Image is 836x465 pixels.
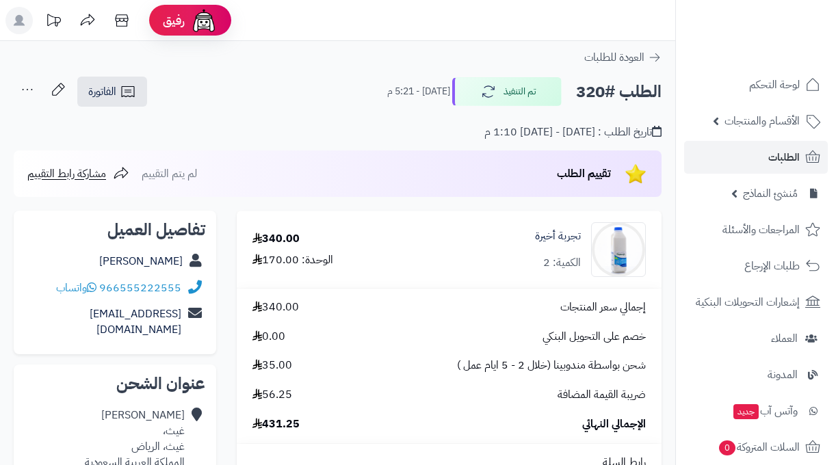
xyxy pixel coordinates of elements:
[576,78,662,106] h2: الطلب #320
[56,280,96,296] a: واتساب
[749,75,800,94] span: لوحة التحكم
[684,286,828,319] a: إشعارات التحويلات البنكية
[88,83,116,100] span: الفاتورة
[142,165,197,182] span: لم يتم التقييم
[768,365,798,384] span: المدونة
[25,375,205,392] h2: عنوان الشحن
[582,416,646,432] span: الإجمالي النهائي
[25,222,205,238] h2: تفاصيل العميل
[584,49,644,66] span: العودة للطلبات
[724,111,800,131] span: الأقسام والمنتجات
[684,213,828,246] a: المراجعات والأسئلة
[543,329,646,345] span: خصم على التحويل البنكي
[163,12,185,29] span: رفيق
[457,358,646,373] span: شحن بواسطة مندوبينا (خلال 2 - 5 ايام عمل )
[718,438,800,457] span: السلات المتروكة
[718,440,735,456] span: 0
[744,256,800,276] span: طلبات الإرجاع
[771,329,798,348] span: العملاء
[27,165,129,182] a: مشاركة رابط التقييم
[77,77,147,107] a: الفاتورة
[252,252,333,268] div: الوحدة: 170.00
[684,68,828,101] a: لوحة التحكم
[584,49,662,66] a: العودة للطلبات
[252,387,292,403] span: 56.25
[732,401,798,421] span: وآتس آب
[387,85,450,98] small: [DATE] - 5:21 م
[557,165,611,182] span: تقييم الطلب
[252,231,300,247] div: 340.00
[190,7,218,34] img: ai-face.png
[27,165,106,182] span: مشاركة رابط التقييم
[99,253,183,269] a: [PERSON_NAME]
[684,322,828,355] a: العملاء
[484,124,662,140] div: تاريخ الطلب : [DATE] - [DATE] 1:10 م
[90,306,181,338] a: [EMAIL_ADDRESS][DOMAIN_NAME]
[252,358,292,373] span: 35.00
[252,329,285,345] span: 0.00
[696,293,800,312] span: إشعارات التحويلات البنكية
[768,148,800,167] span: الطلبات
[99,280,181,296] a: 966555222555
[684,395,828,427] a: وآتس آبجديد
[558,387,646,403] span: ضريبة القيمة المضافة
[722,220,800,239] span: المراجعات والأسئلة
[560,300,646,315] span: إجمالي سعر المنتجات
[684,250,828,282] a: طلبات الإرجاع
[36,7,70,38] a: تحديثات المنصة
[684,431,828,464] a: السلات المتروكة0
[535,228,581,244] a: تجربة أخيرة
[684,358,828,391] a: المدونة
[252,300,299,315] span: 340.00
[733,404,759,419] span: جديد
[743,28,823,57] img: logo-2.png
[252,416,300,432] span: 431.25
[592,222,645,277] img: 1759918127-1700260736-29-1100x1100-90x90.png
[743,184,798,203] span: مُنشئ النماذج
[543,255,581,271] div: الكمية: 2
[452,77,562,106] button: تم التنفيذ
[684,141,828,174] a: الطلبات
